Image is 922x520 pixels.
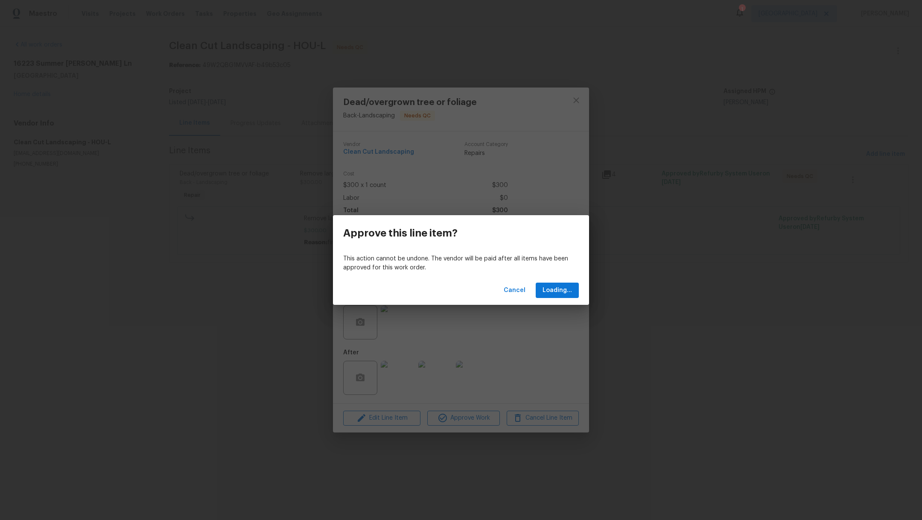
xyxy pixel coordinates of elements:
button: Loading... [536,283,579,298]
p: This action cannot be undone. The vendor will be paid after all items have been approved for this... [343,254,579,272]
span: Cancel [504,285,525,296]
button: Cancel [500,283,529,298]
span: Loading... [543,285,572,296]
h3: Approve this line item? [343,227,458,239]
